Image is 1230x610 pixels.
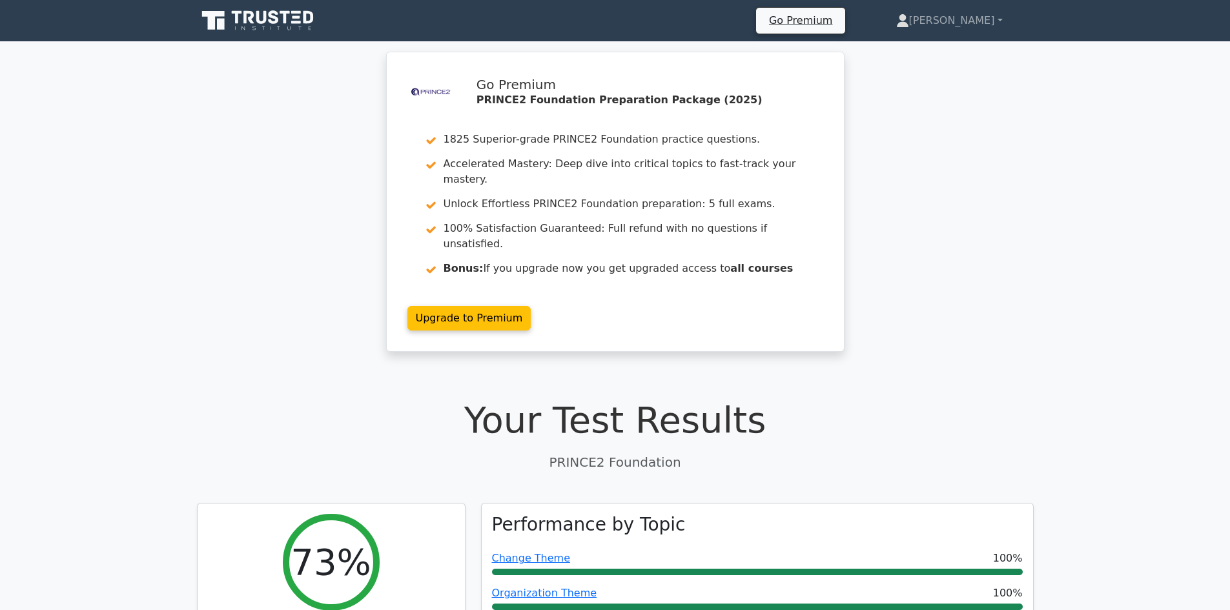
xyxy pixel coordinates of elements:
h1: Your Test Results [197,398,1034,442]
span: 100% [993,585,1023,601]
span: 100% [993,551,1023,566]
a: Go Premium [761,12,840,29]
p: PRINCE2 Foundation [197,452,1034,472]
a: [PERSON_NAME] [865,8,1034,34]
a: Change Theme [492,552,571,564]
h2: 73% [291,540,371,584]
a: Upgrade to Premium [407,306,531,330]
a: Organization Theme [492,587,597,599]
h3: Performance by Topic [492,514,686,536]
